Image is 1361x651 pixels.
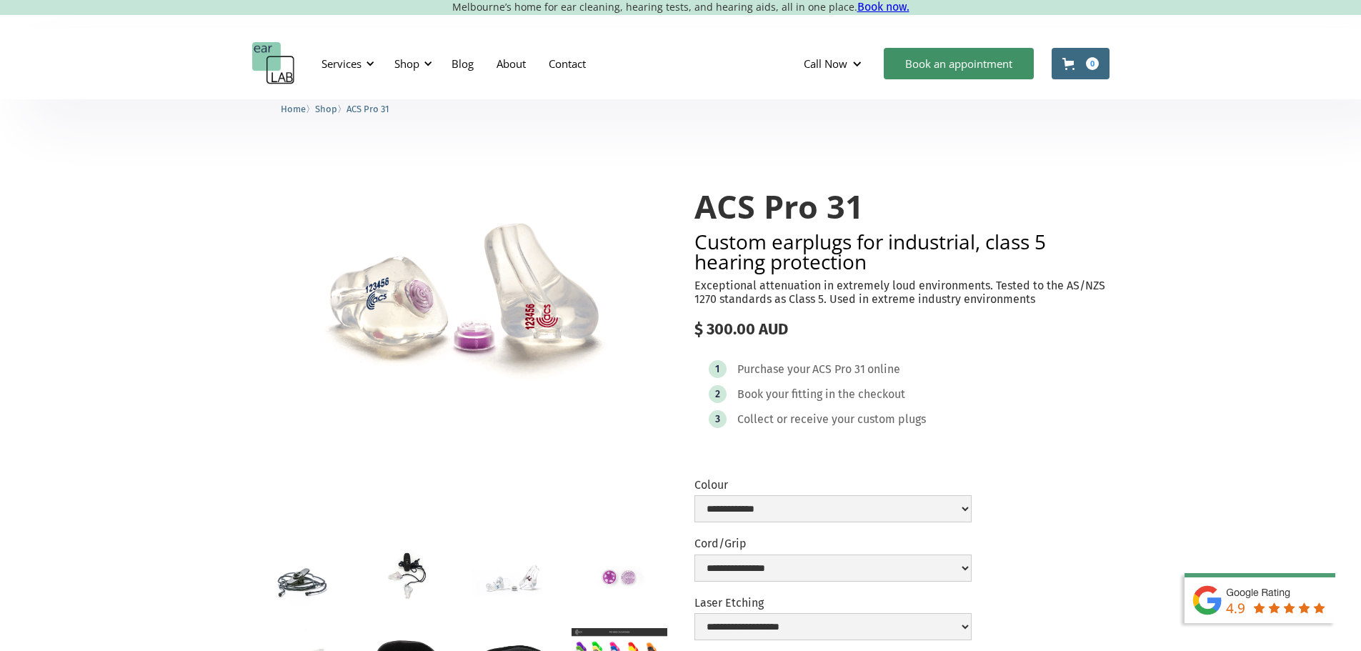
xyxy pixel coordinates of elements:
[1052,48,1110,79] a: Open cart
[347,101,389,115] a: ACS Pro 31
[694,232,1110,272] h2: Custom earplugs for industrial, class 5 hearing protection
[572,546,667,610] a: open lightbox
[884,48,1034,79] a: Book an appointment
[694,320,1110,339] div: $ 300.00 AUD
[1086,57,1099,70] div: 0
[694,279,1110,306] p: Exceptional attenuation in extremely loud environments. Tested to the AS/NZS 1270 standards as Cl...
[252,42,295,85] a: home
[315,101,337,115] a: Shop
[281,101,315,116] li: 〉
[440,43,485,84] a: Blog
[737,387,905,402] div: Book your fitting in the checkout
[359,546,454,609] a: open lightbox
[321,56,362,71] div: Services
[715,364,719,374] div: 1
[715,389,720,399] div: 2
[537,43,597,84] a: Contact
[694,478,972,492] label: Colour
[715,414,720,424] div: 3
[252,160,667,445] img: ACS Pro 31
[313,42,379,85] div: Services
[315,101,347,116] li: 〉
[394,56,419,71] div: Shop
[694,596,972,610] label: Laser Etching
[812,362,865,377] div: ACS Pro 31
[694,189,1110,224] h1: ACS Pro 31
[694,537,972,550] label: Cord/Grip
[281,104,306,114] span: Home
[737,362,810,377] div: Purchase your
[465,546,560,616] a: open lightbox
[252,160,667,445] a: open lightbox
[315,104,337,114] span: Shop
[485,43,537,84] a: About
[792,42,877,85] div: Call Now
[804,56,847,71] div: Call Now
[252,546,347,617] a: open lightbox
[737,412,926,427] div: Collect or receive your custom plugs
[347,104,389,114] span: ACS Pro 31
[386,42,437,85] div: Shop
[867,362,900,377] div: online
[281,101,306,115] a: Home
